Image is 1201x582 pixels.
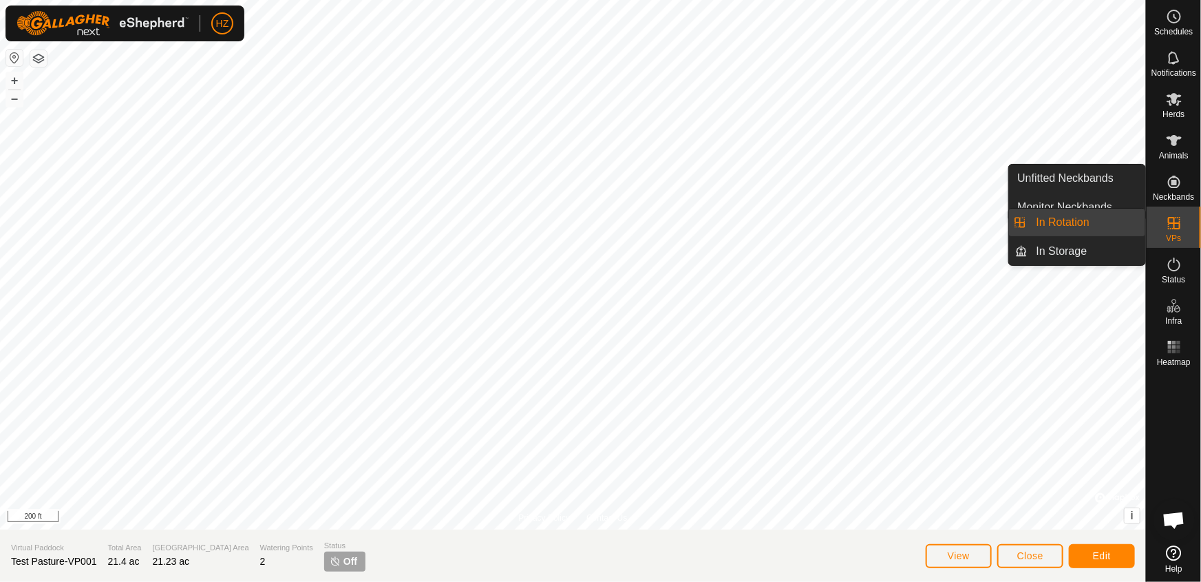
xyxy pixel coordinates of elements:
a: Contact Us [586,512,627,524]
button: View [926,544,992,568]
button: Reset Map [6,50,23,66]
span: Schedules [1154,28,1193,36]
span: Herds [1162,110,1184,118]
span: Notifications [1151,69,1196,77]
div: Open chat [1154,499,1195,541]
span: Heatmap [1157,358,1191,366]
a: Help [1147,540,1201,579]
button: Close [997,544,1063,568]
span: Watering Points [260,542,313,554]
button: Edit [1069,544,1135,568]
span: Test Pasture-VP001 [11,556,97,567]
span: In Storage [1037,243,1087,260]
span: Total Area [108,542,142,554]
span: Virtual Paddock [11,542,97,554]
span: VPs [1166,234,1181,242]
span: Status [1162,276,1185,284]
span: 2 [260,556,266,567]
a: Monitor Neckbands [1009,194,1145,221]
li: In Storage [1009,238,1145,265]
a: Privacy Policy [518,512,570,524]
span: Edit [1093,550,1111,561]
span: Animals [1159,152,1189,160]
span: Infra [1165,317,1182,325]
img: turn-off [330,556,341,567]
li: In Rotation [1009,209,1145,236]
button: + [6,72,23,89]
span: Status [324,540,365,552]
span: Help [1165,565,1182,573]
span: Off [343,554,357,569]
span: Neckbands [1153,193,1194,201]
span: 21.4 ac [108,556,140,567]
span: 21.23 ac [152,556,189,567]
span: Monitor Neckbands [1017,199,1112,216]
button: i [1125,508,1140,523]
span: View [948,550,970,561]
span: Close [1017,550,1043,561]
span: i [1131,510,1134,521]
img: Gallagher Logo [17,11,189,36]
span: HZ [216,17,229,31]
span: In Rotation [1037,214,1090,231]
button: Map Layers [30,50,47,67]
a: Unfitted Neckbands [1009,165,1145,192]
button: – [6,90,23,107]
a: In Storage [1028,238,1146,265]
a: In Rotation [1028,209,1146,236]
span: [GEOGRAPHIC_DATA] Area [152,542,248,554]
span: Unfitted Neckbands [1017,170,1114,187]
